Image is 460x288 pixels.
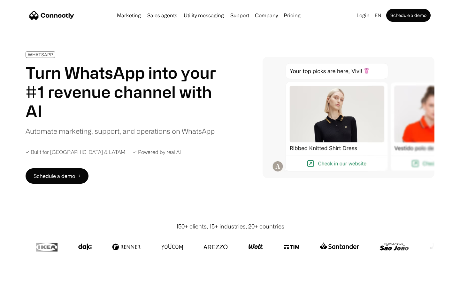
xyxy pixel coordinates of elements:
[13,277,38,286] ul: Language list
[354,11,372,20] a: Login
[26,63,224,121] h1: Turn WhatsApp into your #1 revenue channel with AI
[228,13,252,18] a: Support
[26,149,125,155] div: ✓ Built for [GEOGRAPHIC_DATA] & LATAM
[281,13,303,18] a: Pricing
[133,149,181,155] div: ✓ Powered by real AI
[6,276,38,286] aside: Language selected: English
[145,13,180,18] a: Sales agents
[375,11,381,20] div: en
[176,222,284,231] div: 150+ clients, 15+ industries, 20+ countries
[26,126,216,136] div: Automate marketing, support, and operations on WhatsApp.
[28,52,53,57] div: WHATSAPP
[181,13,226,18] a: Utility messaging
[386,9,431,22] a: Schedule a demo
[26,168,88,184] a: Schedule a demo →
[255,11,278,20] div: Company
[114,13,143,18] a: Marketing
